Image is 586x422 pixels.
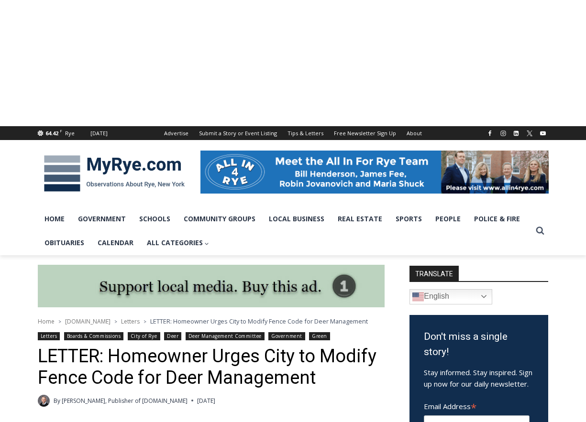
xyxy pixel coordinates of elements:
a: Government [71,207,133,231]
a: X [524,128,535,139]
a: Local Business [262,207,331,231]
span: > [114,318,117,325]
a: People [429,207,467,231]
span: By [54,396,60,405]
a: Community Groups [177,207,262,231]
label: Email Address [424,397,530,414]
a: [DOMAIN_NAME] [65,317,111,325]
div: [DATE] [90,129,108,138]
a: Home [38,207,71,231]
a: Free Newsletter Sign Up [329,126,401,140]
a: Obituaries [38,231,91,255]
span: All Categories [147,238,210,248]
a: YouTube [537,128,549,139]
a: Calendar [91,231,140,255]
nav: Secondary Navigation [159,126,427,140]
a: English [409,289,492,304]
a: All Categories [140,231,216,255]
a: Instagram [498,128,509,139]
a: Author image [38,395,50,407]
a: Government [268,332,305,340]
a: Facebook [484,128,496,139]
a: Tips & Letters [282,126,329,140]
a: Submit a Story or Event Listing [194,126,282,140]
button: View Search Form [531,222,549,239]
a: Police & Fire [467,207,527,231]
img: en [412,291,424,303]
span: > [144,318,146,325]
a: Linkedin [510,128,522,139]
nav: Primary Navigation [38,207,531,255]
div: Rye [65,129,75,138]
a: Green [309,332,330,340]
a: Letters [121,317,140,325]
a: Sports [389,207,429,231]
span: 64.42 [45,130,58,137]
a: Schools [133,207,177,231]
h1: LETTER: Homeowner Urges City to Modify Fence Code for Deer Management [38,346,385,389]
a: Home [38,317,55,325]
a: Advertise [159,126,194,140]
a: [PERSON_NAME], Publisher of [DOMAIN_NAME] [62,397,188,405]
nav: Breadcrumbs [38,316,385,326]
a: Deer Management Committee [186,332,265,340]
p: Stay informed. Stay inspired. Sign up now for our daily newsletter. [424,367,534,390]
img: MyRye.com [38,149,191,198]
h3: Don't miss a single story! [424,329,534,359]
a: Boards & Commissions [64,332,124,340]
a: Real Estate [331,207,389,231]
a: Letters [38,332,60,340]
time: [DATE] [197,396,215,405]
a: City of Rye [128,332,160,340]
img: support local media, buy this ad [38,265,385,308]
a: Deer [164,332,181,340]
span: F [60,128,62,133]
span: LETTER: Homeowner Urges City to Modify Fence Code for Deer Management [150,317,368,325]
img: All in for Rye [200,151,549,194]
span: > [58,318,61,325]
a: About [401,126,427,140]
strong: TRANSLATE [409,266,459,281]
